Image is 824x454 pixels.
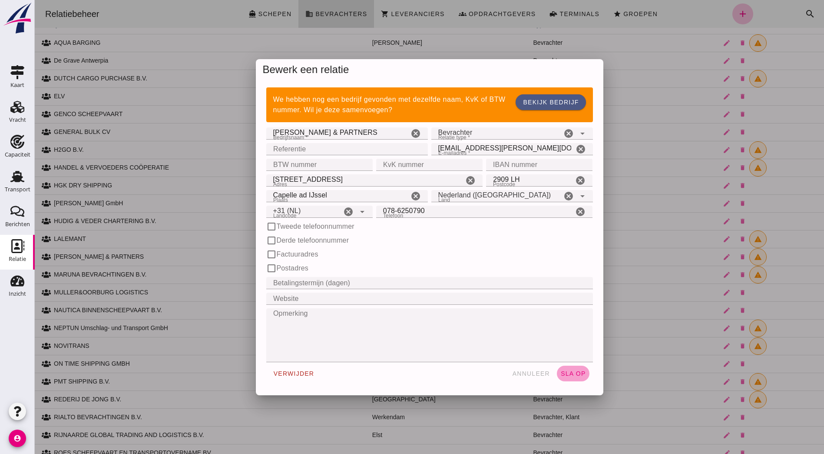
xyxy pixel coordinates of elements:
span: Bevrachter [404,127,438,138]
span: sla op [526,370,551,377]
a: Bekijk bedrijf [481,94,551,110]
i: Wis Postcode [540,175,551,186]
i: Wis Land [529,191,539,201]
i: Wis Landcode [308,207,319,217]
i: Wis Adres [430,175,441,186]
div: Transport [5,187,30,192]
div: Kaart [10,82,24,88]
div: Capaciteit [5,152,30,157]
div: Inzicht [9,291,26,297]
label: Factuuradres [242,249,284,260]
div: Berichten [5,221,30,227]
i: Wis Plaats [376,191,386,201]
i: Open [543,191,553,201]
button: verwijder [235,366,283,381]
i: arrow_drop_down [543,128,553,139]
button: annuleer [473,366,519,381]
i: Open [322,207,333,217]
label: Tweede telefoonnummer [242,221,320,232]
i: Wis E-mailadres * [541,144,551,154]
i: Wis Bedrijfsnaam * [376,128,386,139]
div: Vracht [9,117,26,123]
div: We hebben nog een bedrijf gevonden met dezelfde naam, KvK of BTW nummer. Wil je deze samenvoegen? [238,94,474,115]
div: Relatie [9,256,26,262]
i: Wis Telefoon [540,207,551,217]
span: annuleer [477,370,515,377]
img: logo-small.a267ee39.svg [2,2,33,34]
i: account_circle [9,430,26,447]
span: Bekijk bedrijf [488,99,544,106]
label: Derde telefoonnummer [242,235,314,246]
label: Postadres [242,263,274,274]
i: Wis Relatie type * [529,128,539,139]
button: sla op [522,366,555,381]
span: Bewerk een relatie [228,63,314,75]
span: verwijder [238,370,280,377]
